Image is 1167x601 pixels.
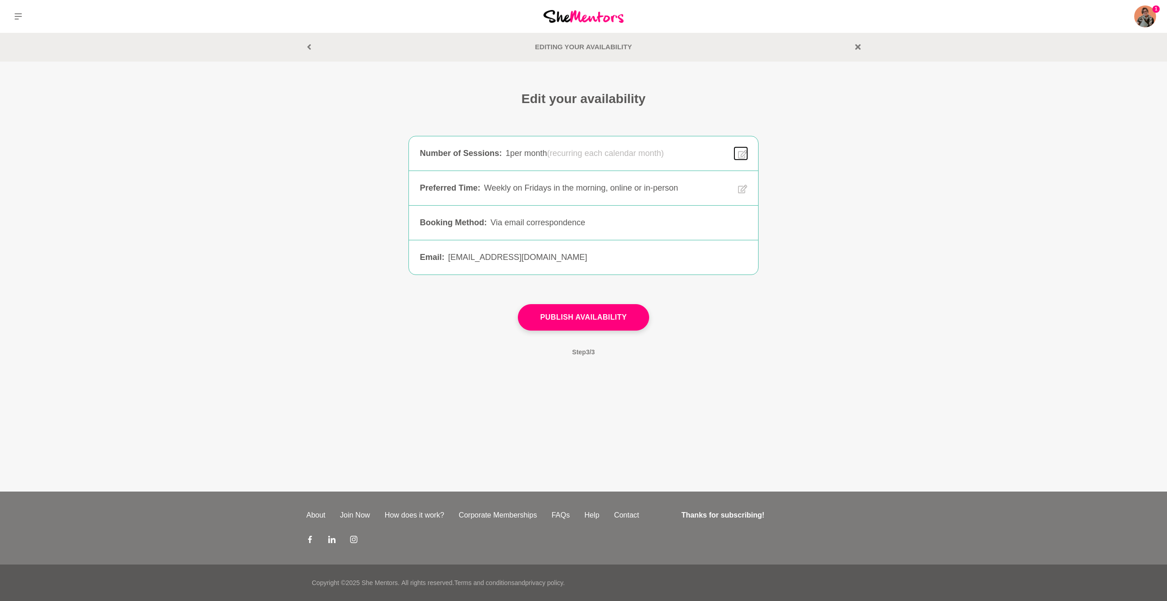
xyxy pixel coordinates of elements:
div: Preferred Time : [420,182,480,194]
span: 1 [1152,5,1160,13]
h4: Thanks for subscribing! [682,510,855,521]
h1: Edit your availability [365,91,802,107]
div: Via email correspondence [491,217,747,229]
div: 1 per month [506,147,731,160]
a: Instagram [350,535,357,546]
a: Terms and conditions [454,579,514,586]
span: Step 3 / 3 [561,338,606,366]
a: Facebook [306,535,314,546]
div: [EMAIL_ADDRESS][DOMAIN_NAME] [448,251,747,264]
a: Contact [607,510,646,521]
p: All rights reserved. and . [401,578,564,588]
button: Publish Availability [518,304,649,331]
a: privacy policy [525,579,563,586]
img: She Mentors Logo [543,10,624,22]
span: (recurring each calendar month) [547,147,664,160]
a: Corporate Memberships [451,510,544,521]
a: How does it work? [377,510,452,521]
a: Yulia1 [1134,5,1156,27]
a: About [299,510,333,521]
div: Weekly on Fridays in the morning, online or in-person [484,182,731,194]
div: Editing your Availability [535,42,632,52]
a: Join Now [333,510,377,521]
div: Booking Method : [420,217,487,229]
div: Number of Sessions : [420,147,502,160]
a: Help [577,510,607,521]
a: FAQs [544,510,577,521]
p: Copyright © 2025 She Mentors . [312,578,399,588]
a: LinkedIn [328,535,336,546]
div: Email : [420,251,444,264]
img: Yulia [1134,5,1156,27]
